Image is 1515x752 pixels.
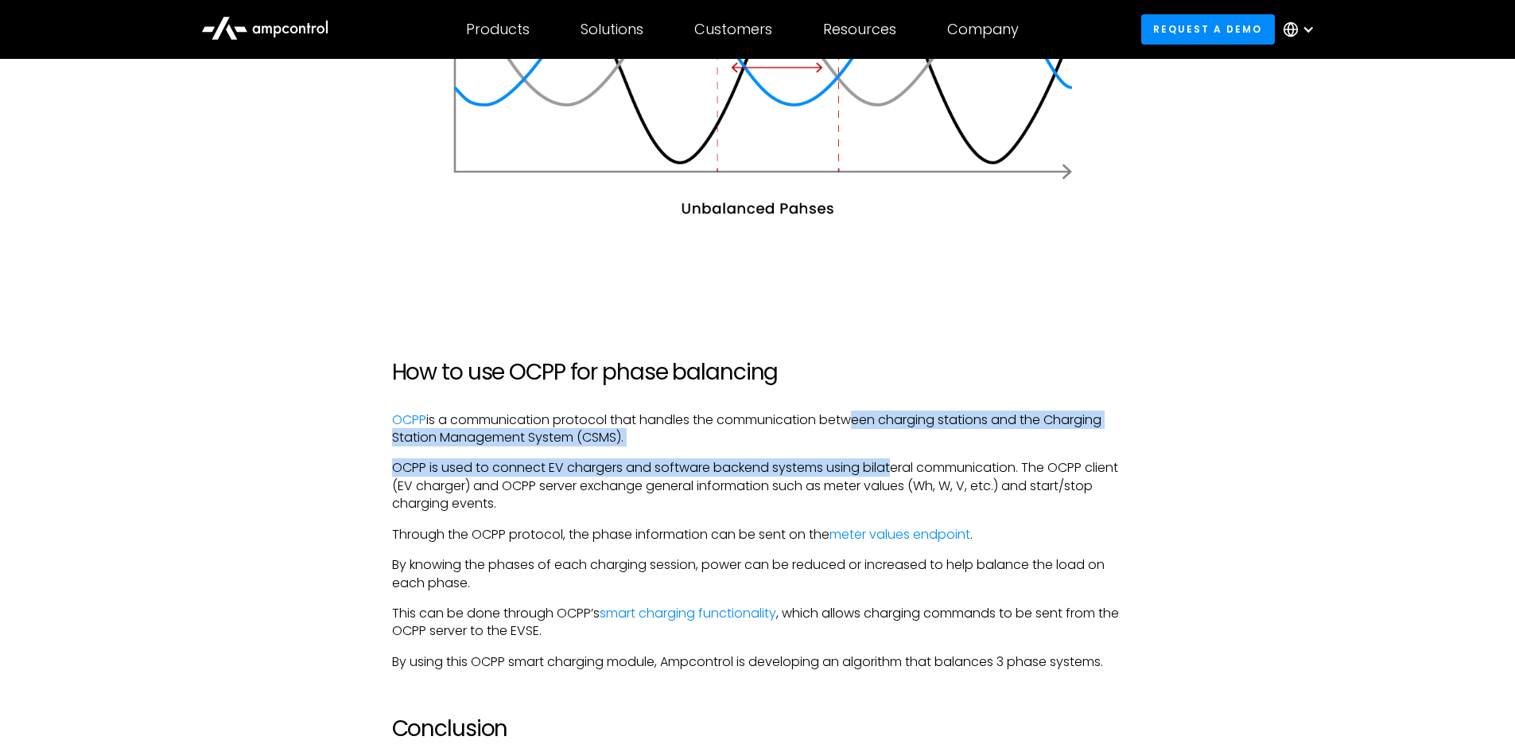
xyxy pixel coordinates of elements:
div: Resources [823,21,896,38]
div: Solutions [581,21,643,38]
p: is a communication protocol that handles the communication between charging stations and the Char... [392,411,1124,447]
h2: How to use OCPP for phase balancing [392,359,1124,386]
p: By using this OCPP smart charging module, Ampcontrol is developing an algorithm that balances 3 p... [392,653,1124,671]
a: smart charging functionality [600,604,776,622]
a: OCPP [392,411,426,429]
div: Customers [694,21,772,38]
h2: Conclusion [392,715,1124,742]
a: meter values endpoint [829,525,970,544]
a: Request a demo [1141,14,1275,44]
p: Through the OCPP protocol, the phase information can be sent on the . [392,526,1124,544]
div: Products [466,21,530,38]
p: By knowing the phases of each charging session, power can be reduced or increased to help balance... [392,556,1124,592]
div: Company [947,21,1019,38]
p: OCPP is used to connect EV chargers and software backend systems using bilateral communication. T... [392,459,1124,512]
p: This can be done through OCPP’s , which allows charging commands to be sent from the OCPP server ... [392,605,1124,641]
